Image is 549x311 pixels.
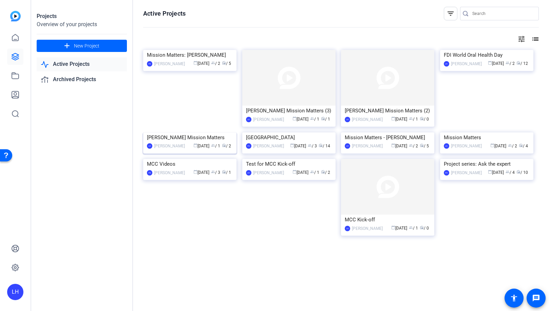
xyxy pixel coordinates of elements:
[193,170,197,174] span: calendar_today
[420,116,424,121] span: radio
[391,226,407,231] span: [DATE]
[345,117,350,122] div: LH
[420,117,429,122] span: / 0
[290,143,294,147] span: calendar_today
[37,57,127,71] a: Active Projects
[391,143,395,147] span: calendar_today
[222,61,226,65] span: radio
[391,116,395,121] span: calendar_today
[490,144,506,148] span: [DATE]
[510,294,518,302] mat-icon: accessibility
[292,170,297,174] span: calendar_today
[211,170,220,175] span: / 3
[516,61,520,65] span: radio
[154,169,185,176] div: [PERSON_NAME]
[519,144,528,148] span: / 4
[253,169,284,176] div: [PERSON_NAME]
[211,143,215,147] span: group
[319,144,330,148] span: / 14
[451,169,482,176] div: [PERSON_NAME]
[193,61,209,66] span: [DATE]
[37,73,127,87] a: Archived Projects
[292,170,308,175] span: [DATE]
[409,144,418,148] span: / 2
[352,116,383,123] div: [PERSON_NAME]
[246,143,251,149] div: FN
[391,225,395,230] span: calendar_today
[310,170,314,174] span: group
[345,143,350,149] div: LH
[246,117,251,122] div: LH
[409,117,418,122] span: / 1
[319,143,323,147] span: radio
[290,144,306,148] span: [DATE]
[321,170,330,175] span: / 2
[444,170,449,176] div: FN
[321,116,325,121] span: radio
[519,143,523,147] span: radio
[147,50,233,60] div: Mission Matters: [PERSON_NAME]
[63,42,71,50] mat-icon: add
[506,170,515,175] span: / 4
[506,170,510,174] span: group
[444,159,530,169] div: Project series: Ask the expert
[451,143,482,149] div: [PERSON_NAME]
[508,144,517,148] span: / 2
[420,225,424,230] span: radio
[253,143,284,149] div: [PERSON_NAME]
[147,170,152,176] div: FN
[531,35,539,43] mat-icon: list
[352,143,383,149] div: [PERSON_NAME]
[420,226,429,231] span: / 0
[211,170,215,174] span: group
[517,35,526,43] mat-icon: tune
[222,170,231,175] span: / 1
[508,143,512,147] span: group
[222,143,226,147] span: radio
[292,117,308,122] span: [DATE]
[37,12,127,20] div: Projects
[488,61,504,66] span: [DATE]
[7,284,23,300] div: LH
[246,132,332,143] div: [GEOGRAPHIC_DATA]
[391,117,407,122] span: [DATE]
[532,294,540,302] mat-icon: message
[447,10,455,18] mat-icon: filter_list
[193,144,209,148] span: [DATE]
[488,170,504,175] span: [DATE]
[409,143,413,147] span: group
[488,170,492,174] span: calendar_today
[193,170,209,175] span: [DATE]
[345,226,350,231] div: LH
[143,10,186,18] h1: Active Projects
[310,116,314,121] span: group
[308,144,317,148] span: / 3
[516,61,528,66] span: / 12
[409,116,413,121] span: group
[211,61,215,65] span: group
[211,144,220,148] span: / 1
[409,226,418,231] span: / 1
[488,61,492,65] span: calendar_today
[222,61,231,66] span: / 5
[246,170,251,176] div: LH
[506,61,510,65] span: group
[37,40,127,52] button: New Project
[321,117,330,122] span: / 1
[345,215,431,225] div: MCC Kick-off
[345,132,431,143] div: Mission Matters - [PERSON_NAME]
[154,60,185,67] div: [PERSON_NAME]
[472,10,533,18] input: Search
[444,132,530,143] div: Mission Matters
[292,116,297,121] span: calendar_today
[391,144,407,148] span: [DATE]
[506,61,515,66] span: / 2
[444,50,530,60] div: FDI World Oral Health Day
[147,159,233,169] div: MCC Videos
[516,170,528,175] span: / 10
[310,170,319,175] span: / 1
[154,143,185,149] div: [PERSON_NAME]
[147,132,233,143] div: [PERSON_NAME] Mission Matters
[352,225,383,232] div: [PERSON_NAME]
[451,60,482,67] div: [PERSON_NAME]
